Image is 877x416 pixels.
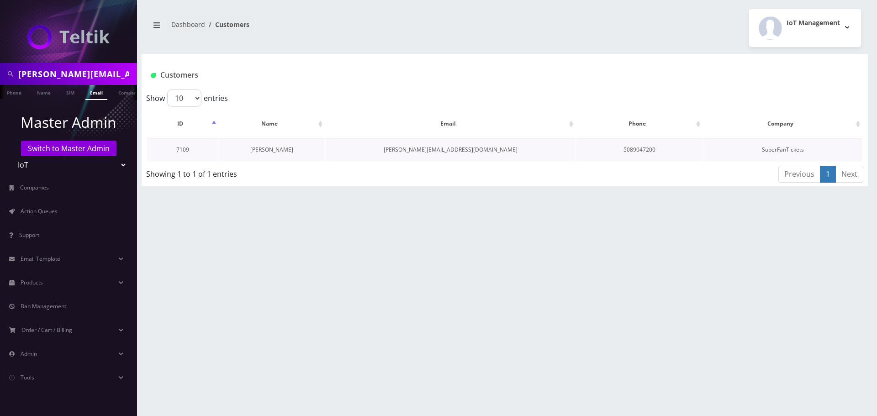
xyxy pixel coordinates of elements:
[21,350,37,358] span: Admin
[21,279,43,286] span: Products
[219,111,325,137] th: Name: activate to sort column ascending
[787,19,840,27] h2: IoT Management
[62,85,79,99] a: SIM
[146,90,228,107] label: Show entries
[703,138,862,161] td: SuperFanTickets
[326,111,576,137] th: Email: activate to sort column ascending
[820,166,836,183] a: 1
[21,207,58,215] span: Action Queues
[326,138,576,161] td: [PERSON_NAME][EMAIL_ADDRESS][DOMAIN_NAME]
[749,9,861,47] button: IoT Management
[32,85,55,99] a: Name
[114,85,144,99] a: Company
[147,111,218,137] th: ID: activate to sort column descending
[21,326,72,334] span: Order / Cart / Billing
[171,20,205,29] a: Dashboard
[146,165,438,179] div: Showing 1 to 1 of 1 entries
[18,65,135,83] input: Search in Company
[19,231,39,239] span: Support
[151,71,739,79] h1: Customers
[576,138,703,161] td: 5089047200
[2,85,26,99] a: Phone
[21,141,116,156] a: Switch to Master Admin
[167,90,201,107] select: Showentries
[835,166,863,183] a: Next
[778,166,820,183] a: Previous
[148,15,498,41] nav: breadcrumb
[21,302,66,310] span: Ban Management
[21,255,60,263] span: Email Template
[576,111,703,137] th: Phone: activate to sort column ascending
[250,146,293,153] a: [PERSON_NAME]
[85,85,107,100] a: Email
[21,374,34,381] span: Tools
[27,25,110,49] img: IoT
[147,138,218,161] td: 7109
[703,111,862,137] th: Company: activate to sort column ascending
[20,184,49,191] span: Companies
[205,20,249,29] li: Customers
